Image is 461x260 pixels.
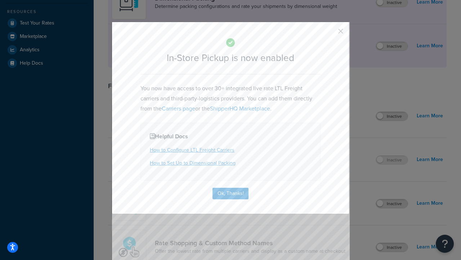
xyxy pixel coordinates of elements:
[162,104,195,113] a: Carriers page
[150,132,311,141] h4: Helpful Docs
[212,188,249,199] button: Ok, Thanks!
[210,104,270,113] a: ShipperHQ Marketplace
[140,53,321,63] h2: In-Store Pickup is now enabled
[150,159,236,167] a: How to Set Up to Dimensional Packing
[150,146,234,154] a: How to Configure LTL Freight Carriers
[140,83,321,114] p: You now have access to over 30+ integrated live rate LTL Freight carriers and third-party-logisti...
